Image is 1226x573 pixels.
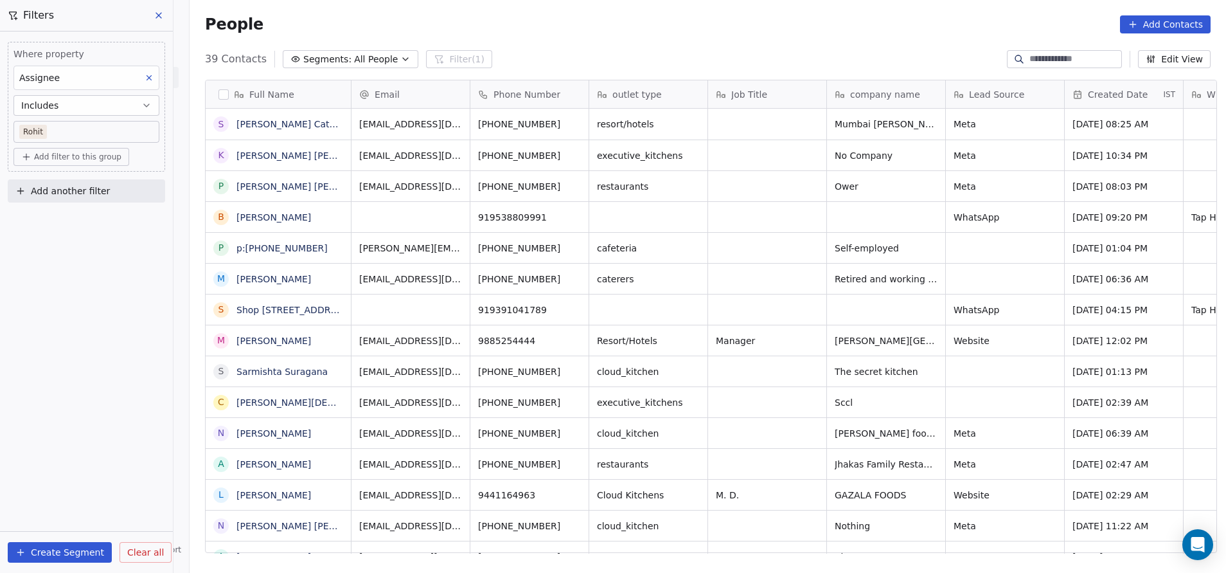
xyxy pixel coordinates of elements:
[205,15,263,34] span: People
[478,396,581,409] span: [PHONE_NUMBER]
[835,180,937,193] span: Ower
[218,210,224,224] div: B
[1065,80,1183,108] div: Created DateIST
[218,550,224,563] div: A
[218,179,224,193] div: P
[1072,180,1175,193] span: [DATE] 08:03 PM
[954,118,1056,131] span: Meta
[597,396,700,409] span: executive_kitchens
[612,88,662,101] span: outlet type
[835,550,937,563] span: Ab star
[597,180,700,193] span: restaurants
[236,274,311,284] a: [PERSON_NAME]
[597,520,700,532] span: cloud_kitchen
[835,489,937,502] span: GAZALA FOODS
[954,427,1056,440] span: Meta
[375,88,400,101] span: Email
[954,489,1056,502] span: Website
[236,490,311,500] a: [PERSON_NAME]
[1072,458,1175,471] span: [DATE] 02:47 AM
[351,80,470,108] div: Email
[1072,520,1175,532] span: [DATE] 11:22 AM
[716,334,819,347] span: Manager
[493,88,560,101] span: Phone Number
[1072,427,1175,440] span: [DATE] 06:39 AM
[1072,334,1175,347] span: [DATE] 12:02 PM
[478,365,581,378] span: [PHONE_NUMBER]
[359,273,462,286] span: [EMAIL_ADDRESS][DOMAIN_NAME]
[597,550,700,563] span: qsrs
[236,397,413,408] a: [PERSON_NAME][DEMOGRAPHIC_DATA]
[359,427,462,440] span: [EMAIL_ADDRESS][DOMAIN_NAME]
[954,304,1056,316] span: WhatsApp
[1072,489,1175,502] span: [DATE] 02:29 AM
[359,396,462,409] span: [EMAIL_ADDRESS][DOMAIN_NAME]
[218,396,224,409] div: C
[249,88,294,101] span: Full Name
[218,365,224,378] div: S
[478,304,581,316] span: 919391041789
[478,211,581,224] span: 919538809991
[359,365,462,378] span: [EMAIL_ADDRESS][DOMAIN_NAME]
[478,489,581,502] span: 9441164963
[470,80,589,108] div: Phone Number
[597,458,700,471] span: restaurants
[954,334,1056,347] span: Website
[1072,242,1175,255] span: [DATE] 01:04 PM
[597,489,700,502] span: Cloud Kitchens
[359,180,462,193] span: [EMAIL_ADDRESS][DOMAIN_NAME]
[359,458,462,471] span: [EMAIL_ADDRESS][DOMAIN_NAME]
[954,458,1056,471] span: Meta
[359,242,462,255] span: [PERSON_NAME][EMAIL_ADDRESS][DOMAIN_NAME]
[236,212,311,223] a: [PERSON_NAME]
[218,241,224,255] div: p
[1164,89,1176,100] span: IST
[236,367,328,377] a: Sarmishta Suragana
[218,426,224,440] div: N
[218,488,224,502] div: L
[835,427,937,440] span: [PERSON_NAME] food 🥝
[835,520,937,532] span: Nothing
[597,334,700,347] span: Resort/Hotels
[954,550,1056,563] span: Meta
[236,305,724,315] a: Shop [STREET_ADDRESS], Beside [PERSON_NAME][GEOGRAPHIC_DATA], Bogulakunta, Hanuman Tekdi Abids
[716,489,819,502] span: M. D.
[835,396,937,409] span: Sccl
[1072,149,1175,162] span: [DATE] 10:34 PM
[478,520,581,532] span: [PHONE_NUMBER]
[359,489,462,502] span: [EMAIL_ADDRESS][DOMAIN_NAME]
[205,51,267,67] span: 39 Contacts
[1072,365,1175,378] span: [DATE] 01:13 PM
[206,80,351,108] div: Full Name
[218,457,224,471] div: A
[303,53,351,66] span: Segments:
[954,149,1056,162] span: Meta
[359,149,462,162] span: [EMAIL_ADDRESS][DOMAIN_NAME]
[1182,529,1213,560] div: Open Intercom Messenger
[359,550,462,563] span: [PERSON_NAME][EMAIL_ADDRESS][PERSON_NAME][DOMAIN_NAME]
[359,520,462,532] span: [EMAIL_ADDRESS][DOMAIN_NAME]
[359,118,462,131] span: [EMAIL_ADDRESS][DOMAIN_NAME]
[969,88,1024,101] span: Lead Source
[954,211,1056,224] span: WhatsApp
[1138,50,1211,68] button: Edit View
[946,80,1064,108] div: Lead Source
[597,273,700,286] span: caterers
[1072,273,1175,286] span: [DATE] 06:36 AM
[218,519,224,532] div: N
[954,520,1056,532] span: Meta
[850,88,920,101] span: company name
[206,109,351,554] div: grid
[478,242,581,255] span: [PHONE_NUMBER]
[835,334,937,347] span: [PERSON_NAME][GEOGRAPHIC_DATA]
[236,181,389,192] a: [PERSON_NAME] [PERSON_NAME]
[731,88,767,101] span: Job Title
[478,118,581,131] span: [PHONE_NUMBER]
[1072,396,1175,409] span: [DATE] 02:39 AM
[597,242,700,255] span: cafeteria
[597,365,700,378] span: cloud_kitchen
[1088,88,1148,101] span: Created Date
[236,552,311,562] a: [PERSON_NAME]
[835,273,937,286] span: Retired and working voluntarily
[597,118,700,131] span: resort/hotels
